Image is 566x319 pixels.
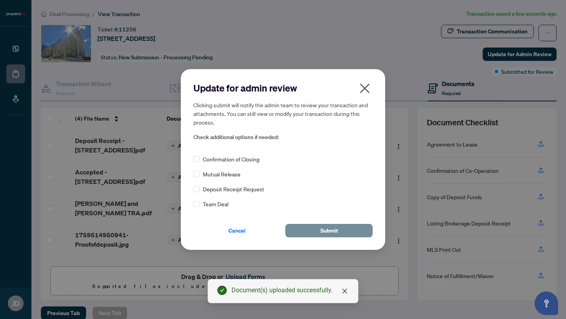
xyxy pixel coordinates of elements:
[203,155,259,163] span: Confirmation of Closing
[320,224,338,237] span: Submit
[193,101,373,126] h5: Clicking submit will notify the admin team to review your transaction and attachments. You can st...
[203,185,264,193] span: Deposit Receipt Request
[193,82,373,94] h2: Update for admin review
[193,224,281,237] button: Cancel
[358,82,371,95] span: close
[340,287,349,295] a: Close
[217,286,227,295] span: check-circle
[535,291,558,315] button: Open asap
[228,224,246,237] span: Cancel
[232,286,349,295] div: Document(s) uploaded successfully.
[342,288,348,294] span: close
[203,200,228,208] span: Team Deal
[193,133,373,142] span: Check additional options if needed:
[203,170,241,178] span: Mutual Release
[285,224,373,237] button: Submit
